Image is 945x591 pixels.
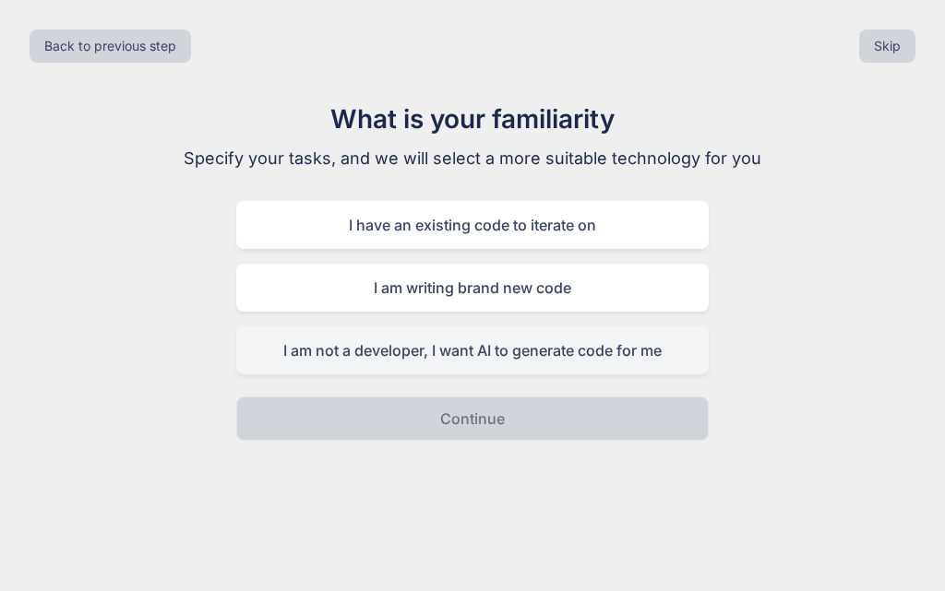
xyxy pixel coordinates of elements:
p: Continue [440,408,505,430]
button: Back to previous step [30,30,191,63]
p: Specify your tasks, and we will select a more suitable technology for you [162,146,783,171]
div: I am not a developer, I want AI to generate code for me [236,326,709,374]
h1: What is your familiarity [162,100,783,138]
button: Continue [236,396,709,441]
button: Skip [859,30,915,63]
div: I have an existing code to iterate on [236,201,709,249]
div: I am writing brand new code [236,264,709,312]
